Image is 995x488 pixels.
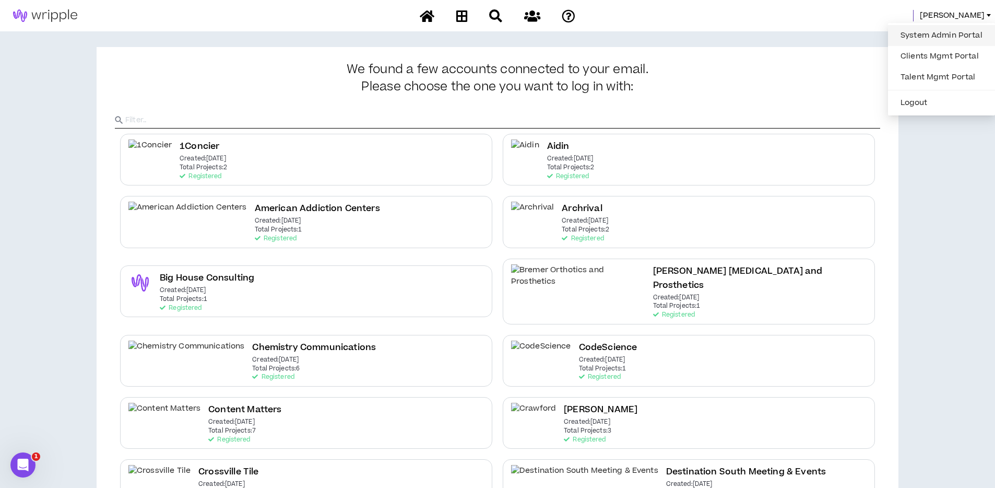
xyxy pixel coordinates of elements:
img: Big House Consulting [128,271,152,295]
p: Registered [208,436,250,444]
p: Registered [255,235,297,242]
h2: Crossville Tile [198,465,258,479]
p: Created: [DATE] [160,287,206,294]
p: Total Projects: 7 [208,427,256,435]
iframe: Intercom live chat [10,452,35,478]
img: Chemistry Communications [128,341,244,364]
p: Total Projects: 2 [547,164,595,171]
p: Created: [DATE] [653,294,700,301]
p: Created: [DATE] [666,481,713,488]
h2: Archrival [562,202,602,216]
h2: Chemistry Communications [252,341,376,355]
input: Filter.. [125,112,880,128]
p: Registered [564,436,606,444]
img: Aidin [511,140,539,163]
p: Created: [DATE] [562,217,608,225]
h2: [PERSON_NAME] [564,403,637,417]
img: Crawford [511,403,556,426]
p: Total Projects: 1 [579,365,626,373]
h2: American Addiction Centers [255,202,380,216]
p: Total Projects: 2 [562,226,609,234]
h2: Aidin [547,140,570,154]
p: Created: [DATE] [579,356,625,364]
img: CodeScience [511,341,571,364]
p: Created: [DATE] [547,155,594,162]
p: Created: [DATE] [255,217,301,225]
a: Clients Mgmt Portal [894,49,989,64]
p: Registered [180,173,221,180]
p: Total Projects: 1 [255,226,302,234]
a: System Admin Portal [894,28,989,43]
img: Content Matters [128,403,200,426]
p: Registered [562,235,603,242]
p: Created: [DATE] [208,419,255,426]
p: Created: [DATE] [180,155,226,162]
p: Created: [DATE] [252,356,299,364]
h2: CodeScience [579,341,637,355]
p: Created: [DATE] [198,481,245,488]
h2: Big House Consulting [160,271,254,285]
button: Logout [894,95,989,111]
p: Registered [579,374,621,381]
img: Archrival [511,202,554,225]
p: Registered [252,374,294,381]
p: Total Projects: 6 [252,365,300,373]
p: Total Projects: 2 [180,164,227,171]
h2: [PERSON_NAME] [MEDICAL_DATA] and Prosthetics [653,264,867,293]
p: Total Projects: 3 [564,427,611,435]
img: Bremer Orthotics and Prosthetics [511,264,645,288]
p: Created: [DATE] [564,419,610,426]
span: [PERSON_NAME] [920,10,985,21]
span: Please choose the one you want to log in with: [361,80,633,95]
h2: Destination South Meeting & Events [666,465,826,479]
img: 1Concier [128,140,172,163]
p: Total Projects: 1 [160,296,207,303]
a: Talent Mgmt Portal [894,69,989,85]
span: 1 [32,452,40,461]
h3: We found a few accounts connected to your email. [115,63,880,94]
h2: Content Matters [208,403,281,417]
p: Total Projects: 1 [653,303,701,310]
img: American Addiction Centers [128,202,247,225]
p: Registered [547,173,589,180]
h2: 1Concier [180,140,219,154]
p: Registered [160,305,202,312]
p: Registered [653,311,695,319]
